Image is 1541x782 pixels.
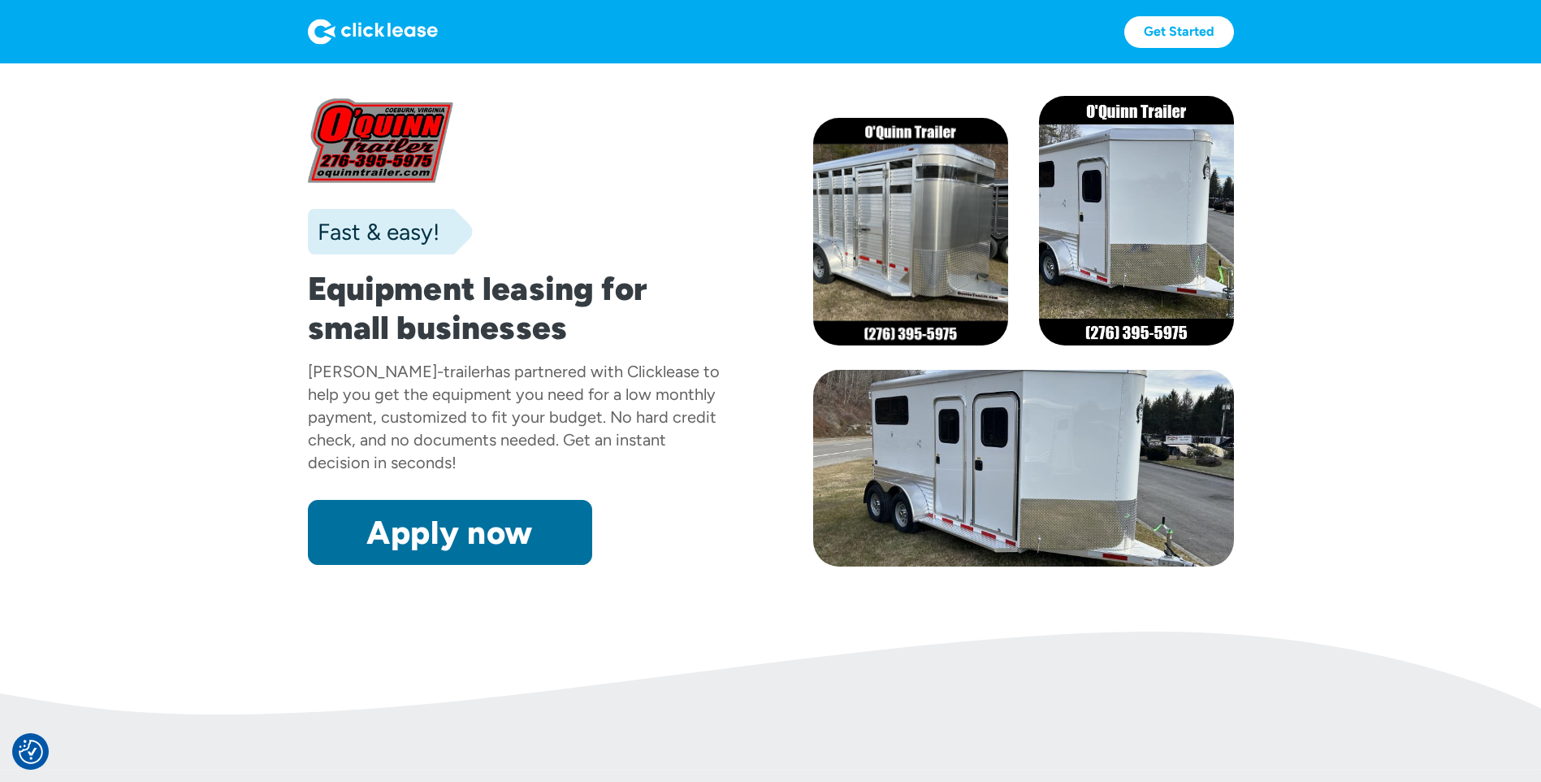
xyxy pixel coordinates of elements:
img: Revisit consent button [19,740,43,764]
img: Logo [308,19,438,45]
h1: Equipment leasing for small businesses [308,269,729,347]
a: Apply now [308,500,592,565]
button: Consent Preferences [19,740,43,764]
div: Fast & easy! [308,215,439,248]
div: [PERSON_NAME]-trailer [308,362,486,381]
a: Get Started [1124,16,1234,48]
div: has partnered with Clicklease to help you get the equipment you need for a low monthly payment, c... [308,362,720,472]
